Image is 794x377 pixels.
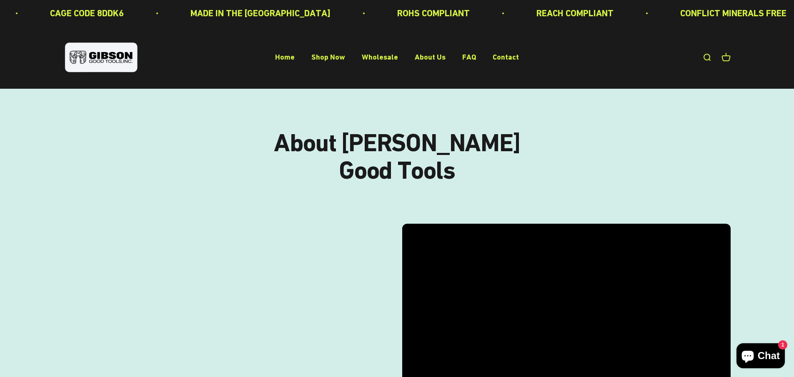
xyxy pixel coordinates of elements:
[734,343,787,370] inbox-online-store-chat: Shopify online store chat
[45,6,185,20] p: MADE IN THE [GEOGRAPHIC_DATA]
[415,53,446,62] a: About Us
[391,6,468,20] p: REACH COMPLIANT
[252,6,324,20] p: ROHS COMPLIANT
[262,129,533,184] p: About [PERSON_NAME] Good Tools
[311,53,345,62] a: Shop Now
[708,6,792,20] p: PROP 65 COMPLIANT
[362,53,398,62] a: Wholesale
[493,53,519,62] a: Contact
[535,6,641,20] p: CONFLICT MINERALS FREE
[275,53,295,62] a: Home
[462,53,476,62] a: FAQ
